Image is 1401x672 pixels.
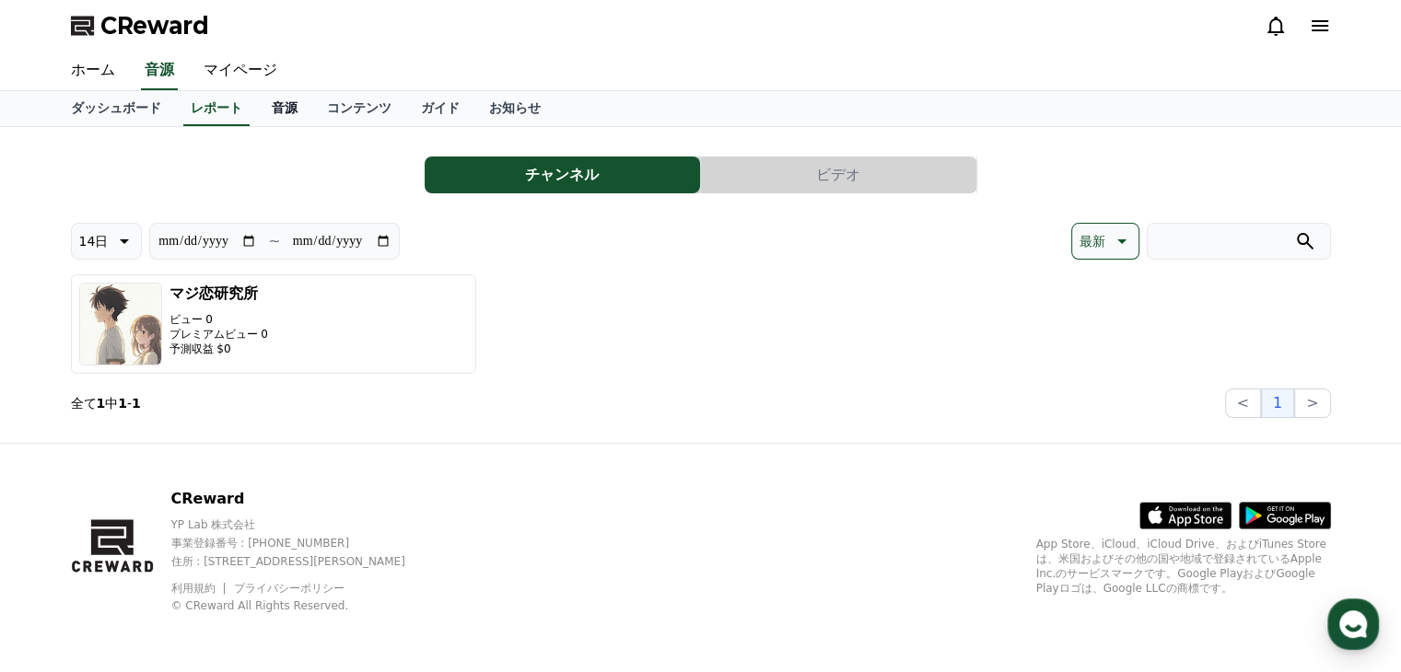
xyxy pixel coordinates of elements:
button: < [1225,388,1261,418]
img: マジ恋研究所 [79,283,162,365]
button: チャンネル [425,156,700,193]
span: Home [47,547,79,562]
p: 住所 : [STREET_ADDRESS][PERSON_NAME] [170,554,437,569]
p: © CReward All Rights Reserved. [170,598,437,613]
p: 全て 中 - [71,394,141,412]
span: Settings [273,547,318,562]
button: 最新 [1071,223,1139,260]
a: ダッシュボード [56,91,176,126]
strong: 1 [132,396,141,411]
p: 最新 [1080,228,1105,254]
a: ガイド [406,91,474,126]
p: プレミアムビュー 0 [169,327,268,342]
a: レポート [183,91,250,126]
p: 予測収益 $0 [169,342,268,356]
button: ビデオ [701,156,976,193]
h3: マジ恋研究所 [169,283,268,305]
a: コンテンツ [312,91,406,126]
a: お知らせ [474,91,555,126]
a: Home [6,519,122,565]
button: 14日 [71,223,143,260]
p: YP Lab 株式会社 [170,517,437,532]
p: ~ [268,230,280,252]
a: Settings [238,519,354,565]
button: 1 [1261,388,1294,418]
strong: 1 [97,396,106,411]
a: チャンネル [425,156,701,193]
a: 音源 [257,91,312,126]
button: マジ恋研究所 ビュー 0 プレミアムビュー 0 予測収益 $0 [71,274,476,374]
p: App Store、iCloud、iCloud Drive、およびiTunes Storeは、米国およびその他の国や地域で登録されているApple Inc.のサービスマークです。Google P... [1036,537,1331,596]
strong: 1 [118,396,127,411]
a: ホーム [56,52,130,90]
a: プライバシーポリシー [234,582,344,595]
p: 14日 [79,228,109,254]
span: CReward [100,11,209,41]
a: 音源 [141,52,178,90]
a: CReward [71,11,209,41]
p: CReward [170,488,437,510]
p: ビュー 0 [169,312,268,327]
span: Messages [153,548,207,562]
a: 利用規約 [170,582,228,595]
a: ビデオ [701,156,977,193]
a: マイページ [189,52,292,90]
button: > [1294,388,1330,418]
a: Messages [122,519,238,565]
p: 事業登録番号 : [PHONE_NUMBER] [170,536,437,550]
